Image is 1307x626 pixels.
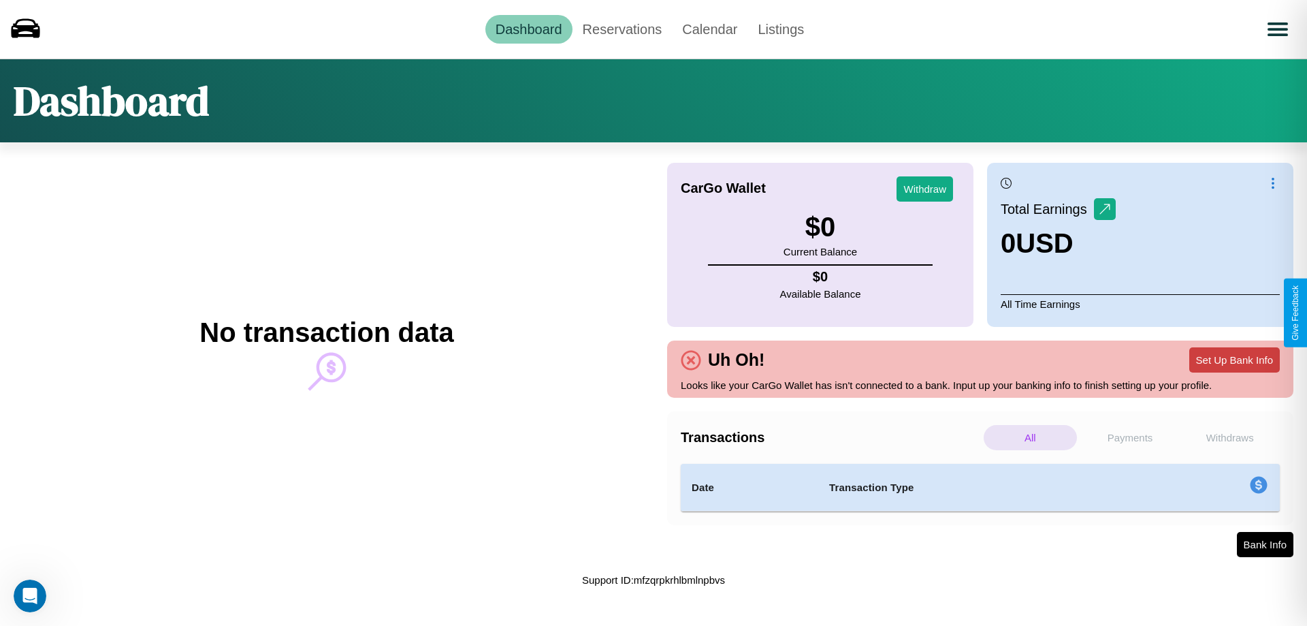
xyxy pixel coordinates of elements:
[1084,425,1177,450] p: Payments
[1183,425,1276,450] p: Withdraws
[1237,532,1293,557] button: Bank Info
[485,15,572,44] a: Dashboard
[784,242,857,261] p: Current Balance
[1001,228,1116,259] h3: 0 USD
[1001,294,1280,313] p: All Time Earnings
[897,176,953,202] button: Withdraw
[780,269,861,285] h4: $ 0
[829,480,1138,496] h4: Transaction Type
[572,15,673,44] a: Reservations
[672,15,747,44] a: Calendar
[692,480,807,496] h4: Date
[984,425,1077,450] p: All
[582,571,725,589] p: Support ID: mfzqrpkrhlbmlnpbvs
[784,212,857,242] h3: $ 0
[681,376,1280,394] p: Looks like your CarGo Wallet has isn't connected to a bank. Input up your banking info to finish ...
[780,285,861,303] p: Available Balance
[681,464,1280,512] table: simple table
[14,73,209,129] h1: Dashboard
[701,350,771,370] h4: Uh Oh!
[681,181,766,196] h4: CarGo Wallet
[681,430,980,445] h4: Transactions
[1189,347,1280,373] button: Set Up Bank Info
[14,580,46,612] iframe: Intercom live chat
[747,15,814,44] a: Listings
[1001,197,1094,221] p: Total Earnings
[1291,285,1300,341] div: Give Feedback
[1259,10,1297,48] button: Open menu
[199,317,453,348] h2: No transaction data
